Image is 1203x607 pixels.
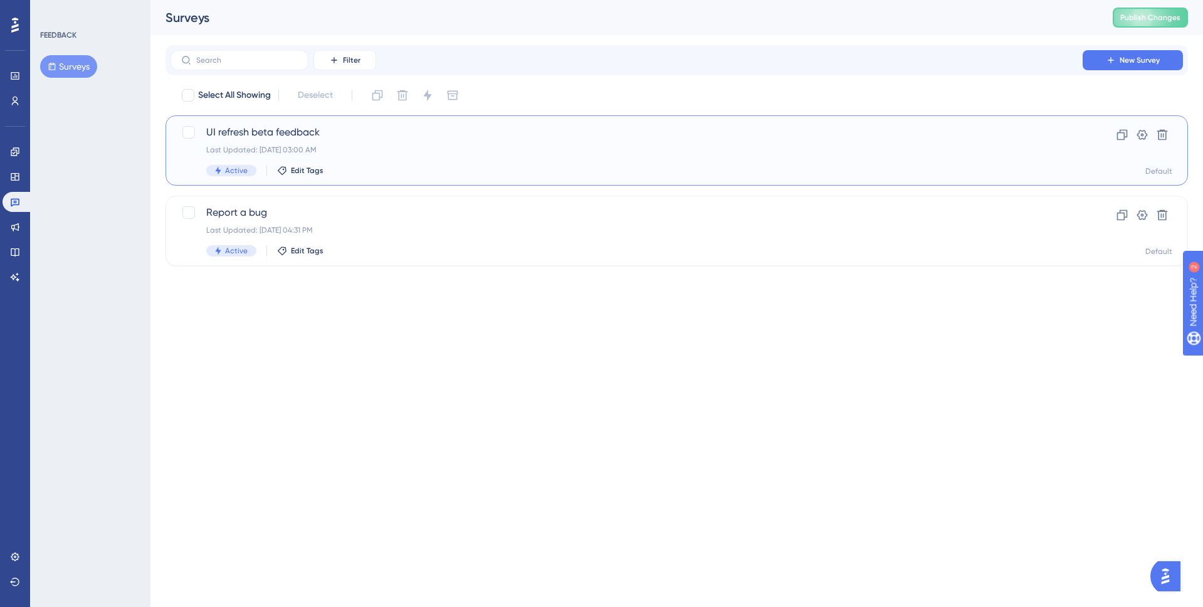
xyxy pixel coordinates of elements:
div: Last Updated: [DATE] 03:00 AM [206,145,1047,155]
span: Report a bug [206,205,1047,220]
div: 2 [87,6,91,16]
div: Default [1145,246,1172,256]
div: Surveys [165,9,1081,26]
button: Deselect [286,84,344,107]
span: UI refresh beta feedback [206,125,1047,140]
span: Active [225,166,248,176]
button: New Survey [1083,50,1183,70]
input: Search [196,56,298,65]
iframe: UserGuiding AI Assistant Launcher [1150,557,1188,595]
span: Need Help? [29,3,78,18]
button: Publish Changes [1113,8,1188,28]
button: Surveys [40,55,97,78]
span: Edit Tags [291,166,323,176]
button: Edit Tags [277,166,323,176]
span: Filter [343,55,360,65]
button: Edit Tags [277,246,323,256]
div: FEEDBACK [40,30,76,40]
div: Last Updated: [DATE] 04:31 PM [206,225,1047,235]
button: Filter [313,50,376,70]
span: Active [225,246,248,256]
span: Select All Showing [198,88,271,103]
span: New Survey [1120,55,1160,65]
span: Edit Tags [291,246,323,256]
span: Deselect [298,88,333,103]
div: Default [1145,166,1172,176]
